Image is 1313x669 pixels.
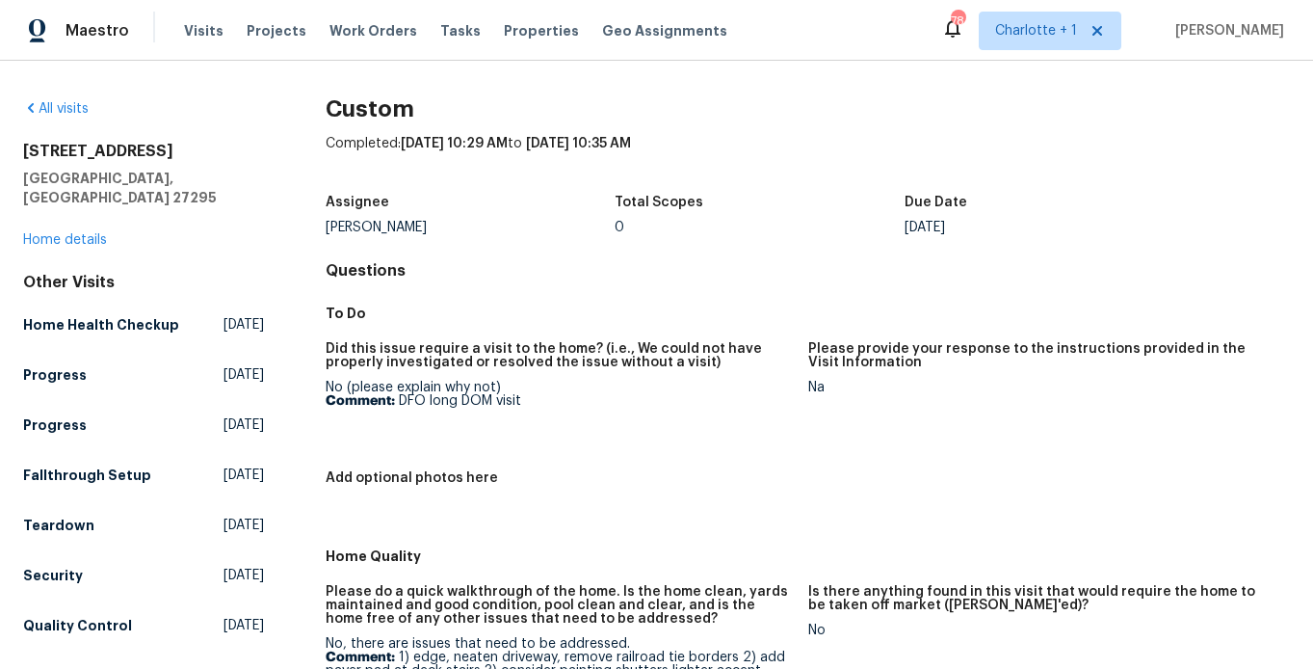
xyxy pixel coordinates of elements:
span: [DATE] [223,315,264,334]
h5: Progress [23,415,87,435]
a: Teardown[DATE] [23,508,264,543]
div: No [808,624,1274,637]
span: [DATE] [223,616,264,635]
span: Visits [184,21,223,40]
h5: Progress [23,365,87,385]
a: Home Health Checkup[DATE] [23,308,264,342]
span: [DATE] [223,365,264,385]
h5: Assignee [326,196,389,209]
span: [DATE] [223,566,264,585]
h5: Due Date [905,196,967,209]
span: Tasks [440,24,481,38]
span: Geo Assignments [602,21,727,40]
b: Comment: [326,394,395,408]
span: [DATE] [223,466,264,485]
div: 0 [615,221,904,234]
a: Progress[DATE] [23,408,264,442]
div: Completed: to [326,134,1290,184]
h5: Quality Control [23,616,132,635]
span: [DATE] [223,516,264,535]
h5: Please do a quick walkthrough of the home. Is the home clean, yards maintained and good condition... [326,585,792,626]
span: Maestro [66,21,129,40]
div: [DATE] [905,221,1194,234]
div: No (please explain why not) [326,381,792,408]
h5: Total Scopes [615,196,703,209]
h5: Is there anything found in this visit that would require the home to be taken off market ([PERSON... [808,585,1274,612]
span: [DATE] [223,415,264,435]
a: Progress[DATE] [23,358,264,392]
a: Quality Control[DATE] [23,608,264,643]
h4: Questions [326,261,1290,281]
h5: To Do [326,304,1290,323]
h5: Teardown [23,516,94,535]
a: Fallthrough Setup[DATE] [23,458,264,493]
p: DFO long DOM visit [326,394,792,408]
h5: Please provide your response to the instructions provided in the Visit Information [808,342,1274,369]
h5: Add optional photos here [326,471,498,485]
a: All visits [23,102,89,116]
span: [DATE] 10:35 AM [526,137,631,150]
span: Work Orders [329,21,417,40]
span: Projects [247,21,306,40]
h5: Home Quality [326,547,1290,566]
span: Properties [504,21,579,40]
h2: Custom [326,99,1290,119]
span: Charlotte + 1 [995,21,1077,40]
h5: [GEOGRAPHIC_DATA], [GEOGRAPHIC_DATA] 27295 [23,169,264,207]
div: Na [808,381,1274,394]
b: Comment: [326,651,395,664]
h5: Did this issue require a visit to the home? (i.e., We could not have properly investigated or res... [326,342,792,369]
h5: Fallthrough Setup [23,466,151,485]
h5: Home Health Checkup [23,315,179,334]
div: Other Visits [23,273,264,292]
h5: Security [23,566,83,585]
span: [DATE] 10:29 AM [401,137,508,150]
div: [PERSON_NAME] [326,221,615,234]
h2: [STREET_ADDRESS] [23,142,264,161]
span: [PERSON_NAME] [1168,21,1284,40]
div: 78 [951,12,964,31]
a: Security[DATE] [23,558,264,593]
a: Home details [23,233,107,247]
